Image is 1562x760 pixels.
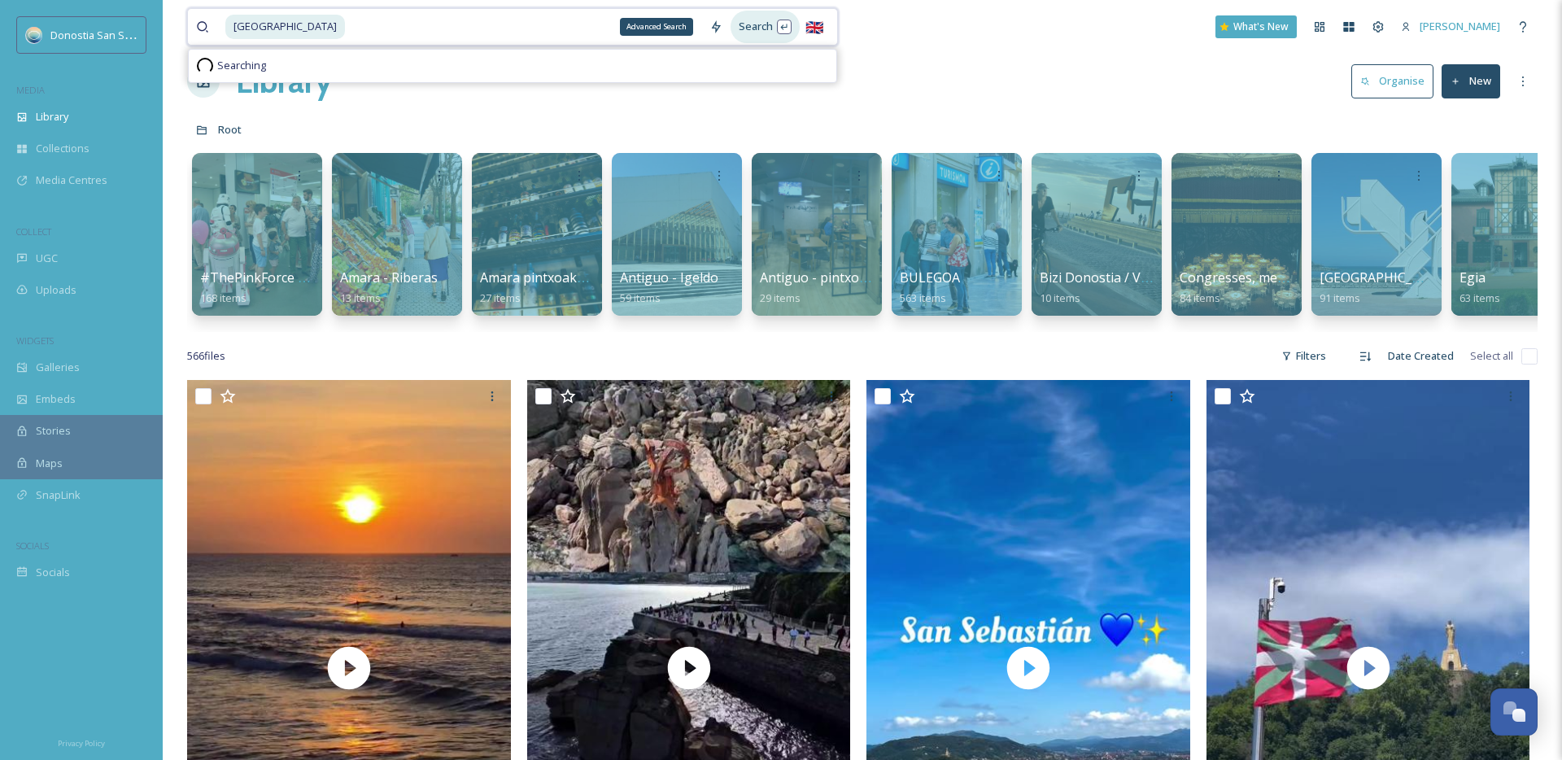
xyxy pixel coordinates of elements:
span: Embeds [36,391,76,407]
span: Library [36,109,68,124]
span: Stories [36,423,71,439]
a: Privacy Policy [58,732,105,752]
span: SnapLink [36,487,81,503]
span: [GEOGRAPHIC_DATA] [225,15,345,38]
span: 168 items [200,290,247,305]
span: Socials [36,565,70,580]
span: SOCIALS [16,539,49,552]
span: 63 items [1459,290,1500,305]
span: Egia [1459,269,1486,286]
div: Advanced Search [620,18,693,36]
span: COLLECT [16,225,51,238]
a: BULEGOA563 items [900,270,960,305]
button: New [1442,64,1500,98]
span: Amara pintxoak/Pintxos [480,269,627,286]
span: Maps [36,456,63,471]
span: 84 items [1180,290,1220,305]
span: Searching [217,58,266,73]
button: Open Chat [1490,688,1538,736]
span: 566 file s [187,348,225,364]
div: Date Created [1380,340,1462,372]
span: Donostia San Sebastián Turismoa [50,27,215,42]
a: Egia63 items [1459,270,1500,305]
span: 27 items [480,290,521,305]
a: Root [218,120,242,139]
span: Amara - Riberas [340,269,438,286]
span: Privacy Policy [58,738,105,749]
div: 🇬🇧 [800,12,829,41]
span: Root [218,122,242,137]
span: Galleries [36,360,80,375]
span: 563 items [900,290,946,305]
span: Select all [1470,348,1513,364]
a: Organise [1351,64,1442,98]
span: #ThePinkForce - [GEOGRAPHIC_DATA] [200,269,437,286]
a: Bizi Donostia / Vive [GEOGRAPHIC_DATA]10 items [1040,270,1292,305]
a: #ThePinkForce - [GEOGRAPHIC_DATA]168 items [200,270,437,305]
span: Uploads [36,282,76,298]
span: Collections [36,141,89,156]
img: images.jpeg [26,27,42,43]
span: 13 items [340,290,381,305]
span: [PERSON_NAME] [1420,19,1500,33]
a: Congresses, meetings & venues84 items [1180,270,1375,305]
span: MEDIA [16,84,45,96]
a: Amara pintxoak/Pintxos27 items [480,270,627,305]
a: [PERSON_NAME] [1393,11,1508,42]
span: Congresses, meetings & venues [1180,269,1375,286]
div: Search [731,11,800,42]
span: Antiguo - Igeldo [620,269,718,286]
a: Antiguo - pintxoak/Pintxos29 items [760,270,924,305]
div: Filters [1273,340,1334,372]
span: Antiguo - pintxoak/Pintxos [760,269,924,286]
span: UGC [36,251,58,266]
span: Media Centres [36,173,107,188]
a: What's New [1215,15,1297,38]
span: 91 items [1320,290,1360,305]
span: 29 items [760,290,801,305]
a: Amara - Riberas13 items [340,270,438,305]
span: WIDGETS [16,334,54,347]
span: BULEGOA [900,269,960,286]
button: Organise [1351,64,1433,98]
span: Bizi Donostia / Vive [GEOGRAPHIC_DATA] [1040,269,1292,286]
span: 59 items [620,290,661,305]
a: Antiguo - Igeldo59 items [620,270,718,305]
span: 10 items [1040,290,1080,305]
